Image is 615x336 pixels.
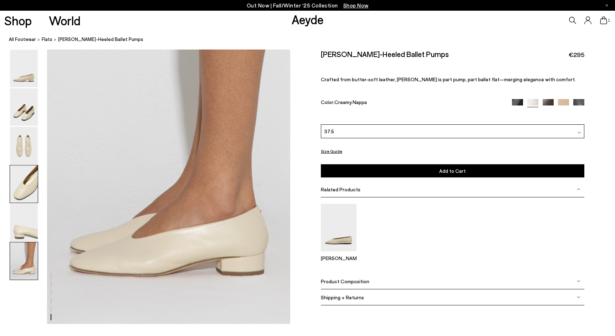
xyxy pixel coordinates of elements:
img: svg%3E [577,187,580,191]
span: Product Composition [321,278,369,284]
img: Delia Low-Heeled Ballet Pumps - Image 2 [10,88,38,126]
span: flats [42,36,52,42]
p: [PERSON_NAME] [321,255,357,261]
a: 1 [600,16,607,24]
button: Size Guide [321,147,342,156]
span: Shipping + Returns [321,294,364,300]
nav: breadcrumb [9,30,615,50]
a: Shop [4,14,32,27]
div: Color: [321,99,503,107]
a: All Footwear [9,36,36,43]
a: flats [42,36,52,43]
img: svg%3E [578,131,581,134]
a: Aeyde [292,12,324,27]
img: Delia Low-Heeled Ballet Pumps - Image 5 [10,204,38,241]
span: Crafted from butter-soft leather, [PERSON_NAME] is part pump, part ballet flat—merging elegance w... [321,76,576,82]
span: Add to Cart [439,167,466,174]
img: Kirsten Ballet Flats [321,204,357,251]
span: 1 [607,19,611,22]
img: Delia Low-Heeled Ballet Pumps - Image 4 [10,165,38,203]
span: Creamy Nappa [334,99,367,105]
img: Delia Low-Heeled Ballet Pumps - Image 1 [10,50,38,87]
p: Out Now | Fall/Winter ‘25 Collection [247,1,369,10]
span: Navigate to /collections/new-in [343,2,369,9]
img: svg%3E [577,279,580,283]
h2: [PERSON_NAME]-Heeled Ballet Pumps [321,50,449,58]
img: Delia Low-Heeled Ballet Pumps - Image 3 [10,127,38,164]
span: [PERSON_NAME]-Heeled Ballet Pumps [58,36,143,43]
a: World [49,14,81,27]
a: Kirsten Ballet Flats [PERSON_NAME] [321,246,357,261]
span: Related Products [321,186,360,192]
span: €295 [569,50,584,59]
span: 37.5 [324,128,334,135]
button: Add to Cart [321,164,584,177]
img: svg%3E [577,295,580,299]
img: Delia Low-Heeled Ballet Pumps - Image 6 [10,242,38,280]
